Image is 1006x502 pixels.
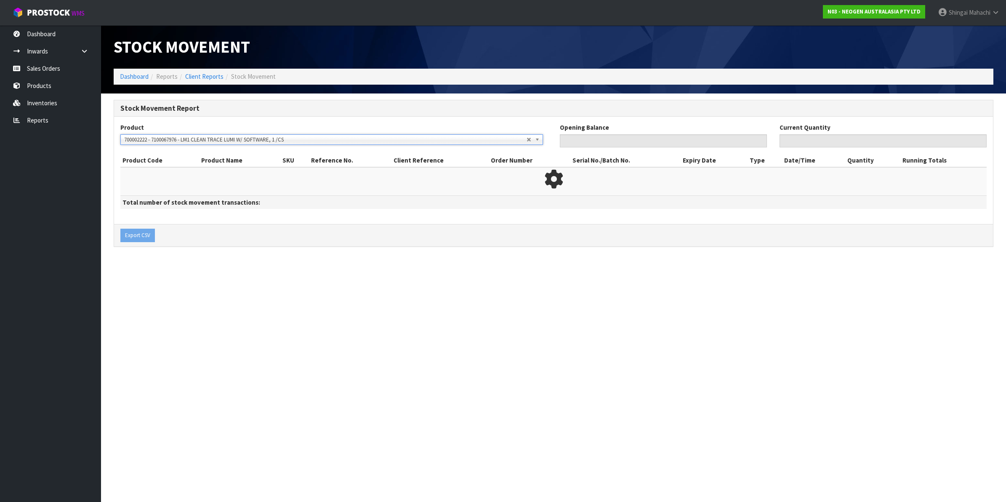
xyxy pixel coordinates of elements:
[969,8,990,16] span: Mahachi
[120,154,199,167] th: Product Code
[900,154,987,167] th: Running Totals
[114,36,250,57] span: Stock Movement
[122,198,260,206] strong: Total number of stock movement transactions:
[560,123,609,132] label: Opening Balance
[748,154,782,167] th: Type
[27,7,70,18] span: ProStock
[120,229,155,242] button: Export CSV
[782,154,845,167] th: Date/Time
[570,154,681,167] th: Serial No./Batch No.
[185,72,224,80] a: Client Reports
[124,135,527,145] span: 700002222 - 7100067976 - LM1 CLEAN TRACE LUMI W/ SOFTWARE, 1 /CS
[309,154,391,167] th: Reference No.
[845,154,900,167] th: Quantity
[231,72,276,80] span: Stock Movement
[120,123,144,132] label: Product
[280,154,309,167] th: SKU
[780,123,830,132] label: Current Quantity
[13,7,23,18] img: cube-alt.png
[489,154,571,167] th: Order Number
[120,72,149,80] a: Dashboard
[949,8,968,16] span: Shingai
[681,154,748,167] th: Expiry Date
[156,72,178,80] span: Reports
[72,9,85,17] small: WMS
[199,154,280,167] th: Product Name
[391,154,488,167] th: Client Reference
[120,104,987,112] h3: Stock Movement Report
[828,8,921,15] strong: N03 - NEOGEN AUSTRALASIA PTY LTD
